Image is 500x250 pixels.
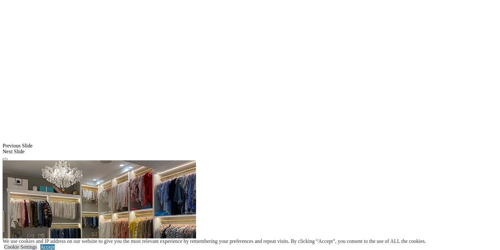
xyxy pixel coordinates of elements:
[3,149,497,155] div: Next Slide
[3,158,8,160] button: Click here to pause slide show
[3,143,497,149] div: Previous Slide
[40,244,55,250] a: Accept
[4,244,37,250] a: Cookie Settings
[3,238,426,244] div: We use cookies and IP address on our website to give you the most relevant experience by remember...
